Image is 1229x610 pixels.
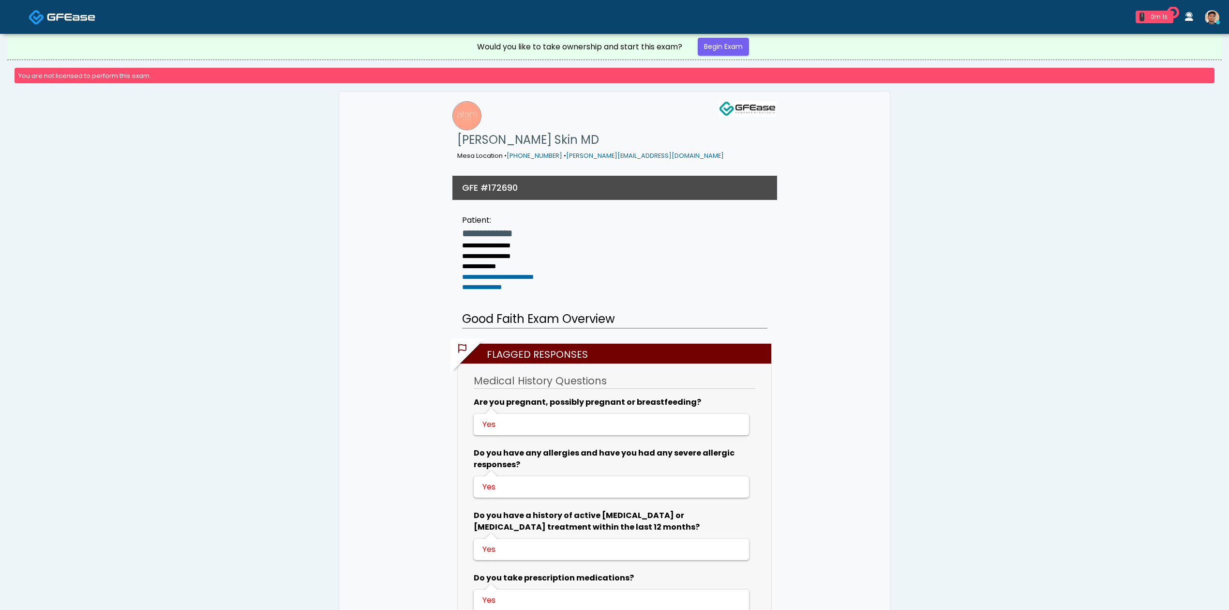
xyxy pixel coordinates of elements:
b: Do you take prescription medications? [474,572,634,583]
img: Kenner Medina [1205,10,1219,25]
img: Alani Skin MD [452,101,481,130]
img: Docovia [29,9,45,25]
a: Docovia [29,1,95,32]
a: [PHONE_NUMBER] [507,152,562,160]
a: [PERSON_NAME][EMAIL_ADDRESS][DOMAIN_NAME] [566,152,724,160]
small: You are not licensed to perform this exam. [18,72,151,80]
div: 1 [1139,13,1144,21]
img: Docovia [47,12,95,22]
div: Yes [482,595,738,606]
h3: Medical History Questions [474,374,755,389]
div: Patient: [462,214,534,226]
div: Would you like to take ownership and start this exam? [477,41,682,53]
b: Do you have any allergies and have you had any severe allergic responses? [474,447,734,470]
h2: Flagged Responses [463,344,771,364]
div: Yes [482,544,738,555]
a: Begin Exam [698,38,749,56]
b: Are you pregnant, possibly pregnant or breastfeeding? [474,396,701,408]
div: Yes [482,419,738,430]
b: Do you have a history of active [MEDICAL_DATA] or [MEDICAL_DATA] treatment within the last 12 mon... [474,510,700,533]
div: 0m 1s [1148,13,1169,21]
span: • [504,152,507,160]
small: Mesa Location [457,152,724,160]
div: Yes [482,481,738,493]
span: • [564,152,566,160]
img: GFEase Logo [719,101,777,117]
h3: GFE #172690 [462,182,518,194]
h1: [PERSON_NAME] Skin MD [457,130,724,150]
a: 1 0m 1s [1130,7,1179,27]
h2: Good Faith Exam Overview [462,310,767,329]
